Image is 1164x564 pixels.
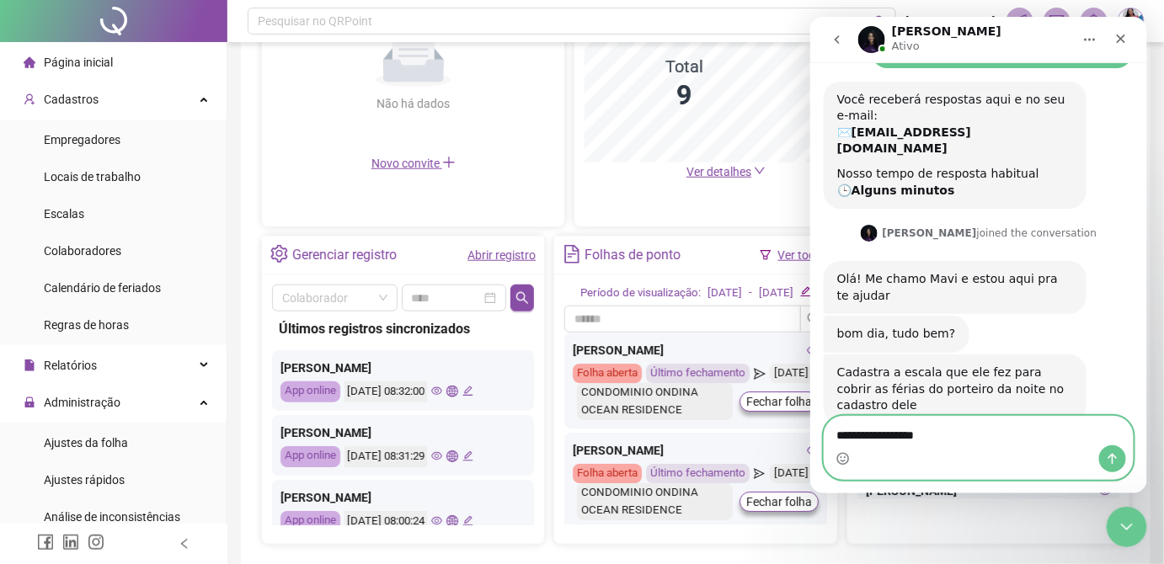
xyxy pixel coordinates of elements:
[44,473,125,487] span: Ajustes rápidos
[740,391,819,412] button: Fechar folha
[431,386,442,396] span: eye
[686,165,766,178] a: Ver detalhes down
[280,423,526,442] div: [PERSON_NAME]
[740,492,819,512] button: Fechar folha
[1087,13,1102,29] span: bell
[563,245,580,263] span: file-text
[179,538,190,550] span: left
[431,515,442,526] span: eye
[44,396,120,409] span: Administração
[280,488,526,507] div: [PERSON_NAME]
[44,436,128,450] span: Ajustes da folha
[24,93,35,105] span: user-add
[44,170,141,184] span: Locais de trabalho
[44,133,120,146] span: Empregadores
[24,359,35,371] span: file
[646,464,750,483] div: Último fechamento
[810,17,1147,493] iframe: Intercom live chat
[759,285,793,302] div: [DATE]
[746,392,812,411] span: Fechar folha
[580,285,701,302] div: Período de visualização:
[371,157,456,170] span: Novo convite
[336,94,491,113] div: Não há dados
[62,534,79,551] span: linkedin
[585,241,681,269] div: Folhas de ponto
[807,344,819,356] span: eye
[754,364,765,383] span: send
[442,156,456,169] span: plus
[686,165,751,178] span: Ver detalhes
[280,446,340,467] div: App online
[707,285,742,302] div: [DATE]
[746,492,812,511] span: Fechar folha
[344,511,427,532] div: [DATE] 08:00:24
[24,396,35,408] span: lock
[88,534,104,551] span: instagram
[778,248,829,262] a: Ver todos
[1119,8,1144,34] img: 93293
[874,15,887,28] span: search
[906,12,996,30] span: [PERSON_NAME]
[280,511,340,532] div: App online
[446,515,457,526] span: global
[573,441,818,460] div: [PERSON_NAME]
[749,285,752,302] div: -
[37,534,54,551] span: facebook
[807,312,820,326] span: search
[754,165,766,177] span: down
[1049,13,1065,29] span: mail
[1012,13,1028,29] span: notification
[446,450,457,461] span: global
[431,450,442,461] span: eye
[44,207,84,221] span: Escalas
[270,245,288,263] span: setting
[462,515,473,526] span: edit
[577,483,732,520] div: CONDOMINIO ONDINA OCEAN RESIDENCE
[344,446,427,467] div: [DATE] 08:31:29
[44,56,113,69] span: Página inicial
[807,444,819,456] span: eye
[44,359,97,372] span: Relatórios
[292,241,397,269] div: Gerenciar registro
[770,464,813,483] div: [DATE]
[44,93,99,106] span: Cadastros
[754,464,765,483] span: send
[44,318,129,332] span: Regras de horas
[279,318,527,339] div: Últimos registros sincronizados
[344,381,427,402] div: [DATE] 08:32:00
[770,364,813,383] div: [DATE]
[573,341,818,359] div: [PERSON_NAME]
[462,386,473,396] span: edit
[573,364,642,383] div: Folha aberta
[515,291,529,305] span: search
[446,386,457,396] span: global
[280,359,526,377] div: [PERSON_NAME]
[577,383,732,420] div: CONDOMINIO ONDINA OCEAN RESIDENCE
